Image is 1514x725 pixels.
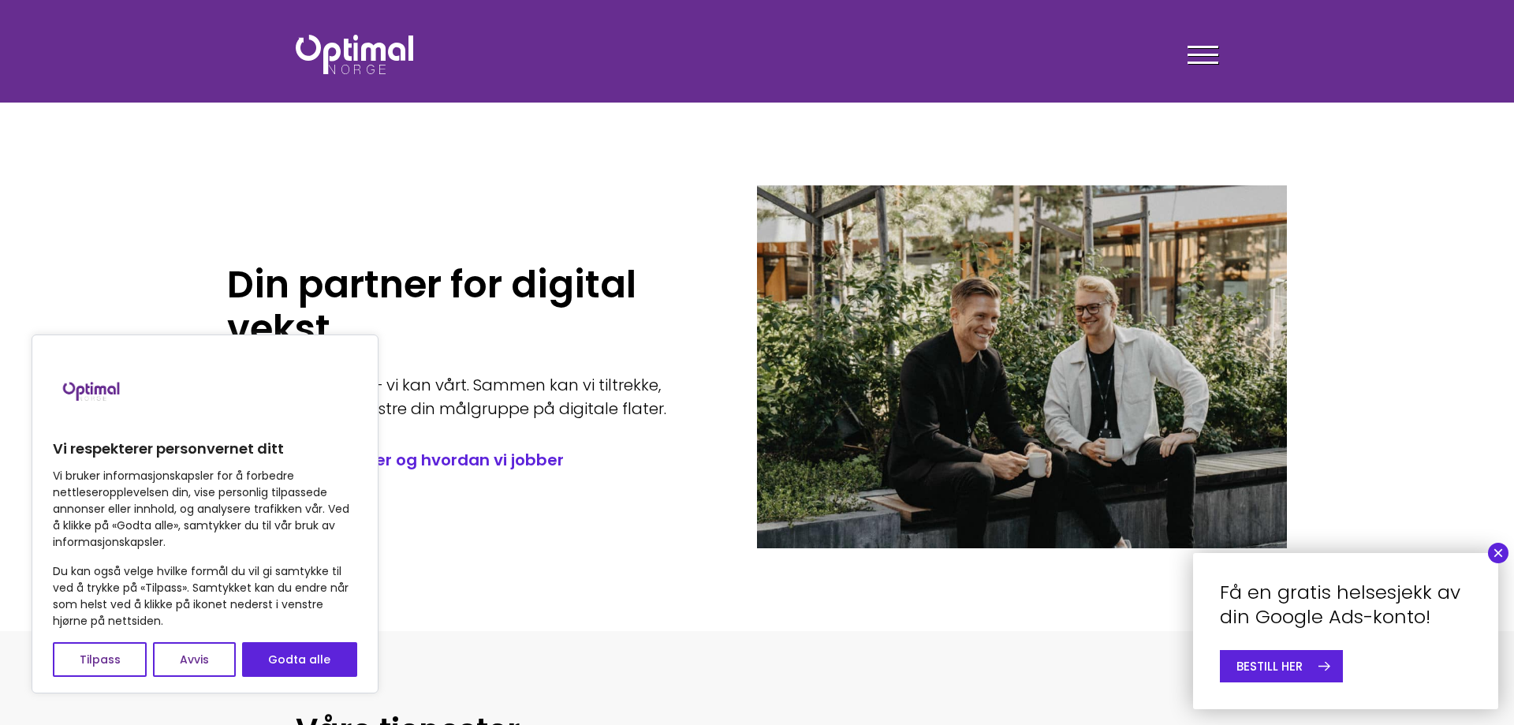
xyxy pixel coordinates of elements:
button: Godta alle [242,642,357,677]
button: Tilpass [53,642,147,677]
p: Vi respekterer personvernet ditt [53,439,357,458]
button: Avvis [153,642,235,677]
h1: Din partner for digital vekst [227,263,710,351]
a: BESTILL HER [1220,650,1343,682]
p: Du kan også velge hvilke formål du vil gi samtykke til ved å trykke på «Tilpass». Samtykket kan d... [53,563,357,630]
p: Du kan ditt fagfelt – vi kan vårt. Sammen kan vi tiltrekke, engasjere og begeistre din målgruppe ... [227,373,710,420]
h4: Få en gratis helsesjekk av din Google Ads-konto! [1220,580,1471,629]
div: Vi respekterer personvernet ditt [32,334,378,693]
p: Vi bruker informasjonskapsler for å forbedre nettleseropplevelsen din, vise personlig tilpassede ... [53,468,357,551]
button: Close [1488,543,1508,563]
img: Brand logo [53,351,132,430]
img: Optimal Norge [296,35,413,74]
a: // Les om hvem vi er og hvordan vi jobber [227,449,710,471]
